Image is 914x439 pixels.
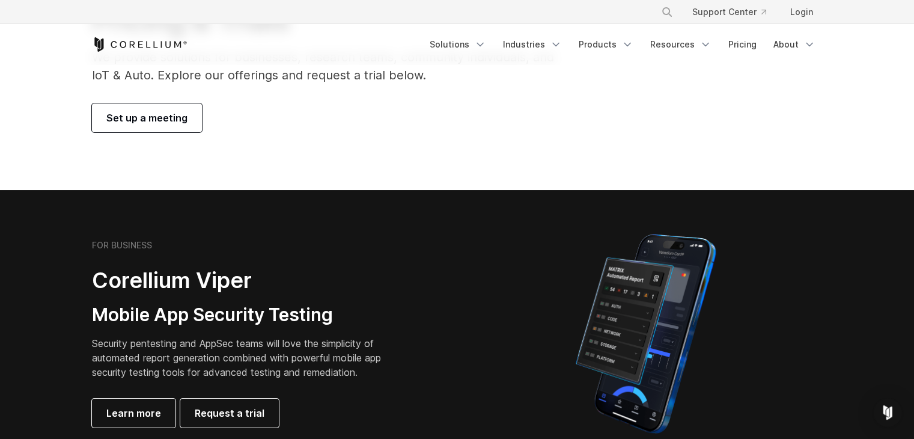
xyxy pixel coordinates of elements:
div: Navigation Menu [647,1,823,23]
button: Search [656,1,678,23]
h3: Mobile App Security Testing [92,304,400,327]
a: About [766,34,823,55]
div: Navigation Menu [422,34,823,55]
a: Industries [496,34,569,55]
a: Login [781,1,823,23]
img: Corellium MATRIX automated report on iPhone showing app vulnerability test results across securit... [555,229,736,439]
a: Corellium Home [92,37,187,52]
a: Request a trial [180,399,279,428]
a: Solutions [422,34,493,55]
a: Set up a meeting [92,103,202,132]
span: Set up a meeting [106,111,187,125]
span: Request a trial [195,406,264,420]
p: We provide solutions for businesses, research teams, community individuals, and IoT & Auto. Explo... [92,48,571,84]
a: Resources [643,34,719,55]
a: Support Center [683,1,776,23]
h2: Corellium Viper [92,267,400,294]
a: Pricing [721,34,764,55]
a: Learn more [92,399,175,428]
span: Learn more [106,406,161,420]
p: Security pentesting and AppSec teams will love the simplicity of automated report generation comb... [92,336,400,379]
h6: FOR BUSINESS [92,240,152,251]
div: Open Intercom Messenger [873,398,902,427]
a: Products [571,34,641,55]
